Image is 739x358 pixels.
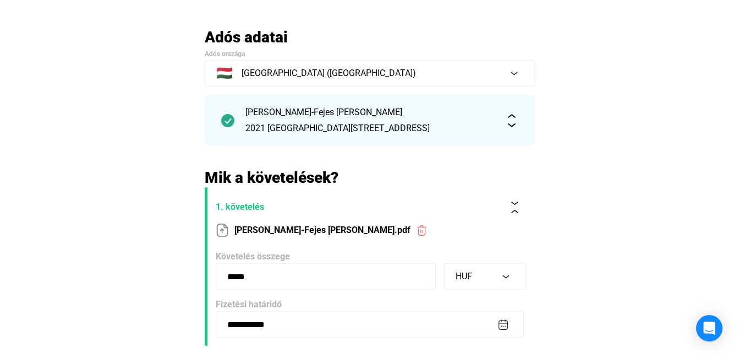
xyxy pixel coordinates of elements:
[245,106,494,119] div: [PERSON_NAME]-Fejes [PERSON_NAME]
[216,200,499,214] span: 1. követelés
[216,299,282,310] span: Fizetési határidő
[205,50,245,58] span: Adós országa
[444,263,527,290] button: HUF
[456,271,472,281] span: HUF
[216,251,290,262] span: Követelés összege
[503,196,527,219] button: collapse
[205,60,535,86] button: 🇭🇺[GEOGRAPHIC_DATA] ([GEOGRAPHIC_DATA])
[505,114,518,127] img: expand
[242,67,416,80] span: [GEOGRAPHIC_DATA] ([GEOGRAPHIC_DATA])
[509,202,521,213] img: collapse
[216,224,229,237] img: upload-paper
[410,219,434,242] button: trash-red
[696,315,722,341] div: Open Intercom Messenger
[205,168,535,187] h2: Mik a követelések?
[234,224,410,237] span: [PERSON_NAME]-Fejes [PERSON_NAME].pdf
[245,122,494,135] div: 2021 [GEOGRAPHIC_DATA][STREET_ADDRESS]
[205,28,535,47] h2: Adós adatai
[416,225,428,236] img: trash-red
[216,67,233,80] span: 🇭🇺
[221,114,234,127] img: checkmark-darker-green-circle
